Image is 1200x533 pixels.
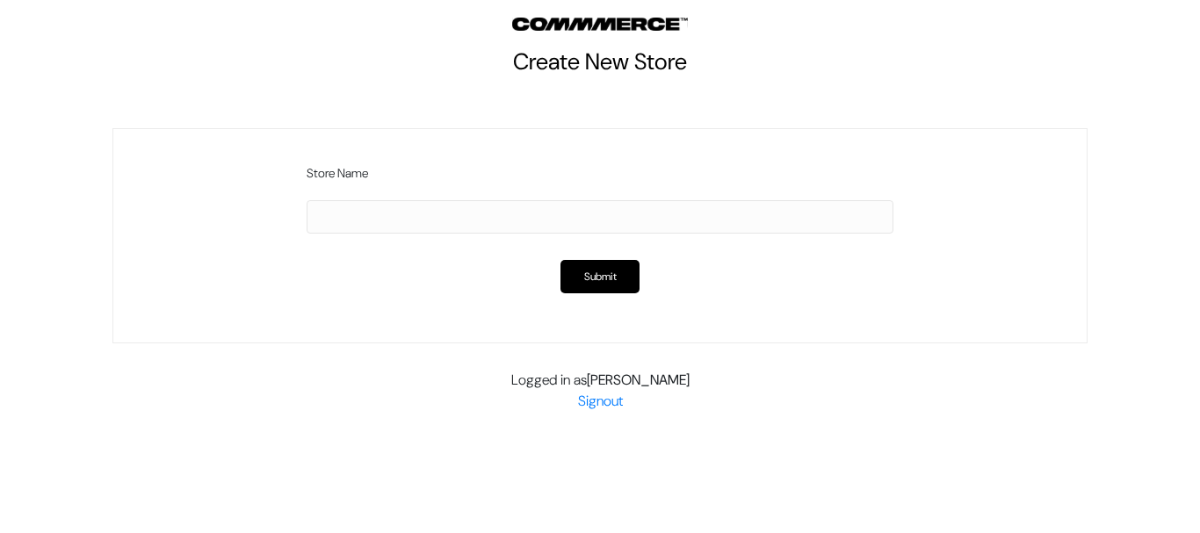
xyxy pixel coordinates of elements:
[578,392,623,410] a: Signout
[112,370,1088,412] div: Logged in as
[587,371,690,389] b: [PERSON_NAME]
[307,164,893,183] label: Store Name
[560,260,640,293] button: Submit
[512,18,688,31] img: Outdocart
